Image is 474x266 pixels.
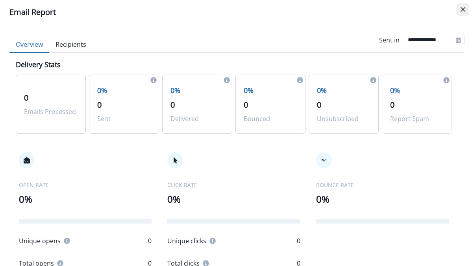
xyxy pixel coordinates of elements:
p: 0% [317,85,370,96]
p: 0% [170,85,224,96]
p: Unique clicks [167,236,206,246]
p: 0% [97,85,151,96]
span: 0 [24,92,28,103]
button: Close [457,3,469,16]
p: Emails Processed [24,107,78,116]
p: OPEN RATE [19,181,152,189]
span: 0 [390,99,394,110]
p: 0% [316,192,449,206]
p: 0% [390,85,444,96]
p: 0 [297,236,300,246]
p: Unsubscribed [317,114,370,123]
p: CLICK RATE [167,181,300,189]
button: Recipients [49,37,93,53]
div: Email Report [9,6,465,18]
p: 0 [148,236,152,246]
p: 0% [19,192,152,206]
span: 0 [97,99,102,110]
p: Delivered [170,114,224,123]
span: 0 [317,99,321,110]
p: 0% [167,192,300,206]
button: Overview [9,37,49,53]
p: Report Spam [390,114,444,123]
p: Unique opens [19,236,61,246]
p: BOUNCE RATE [316,181,449,189]
span: 0 [170,99,175,110]
p: Sent in [379,35,400,45]
p: 0% [244,85,297,96]
p: Bounced [244,114,297,123]
p: Delivery Stats [16,59,61,70]
span: 0 [244,99,248,110]
p: Sent [97,114,151,123]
